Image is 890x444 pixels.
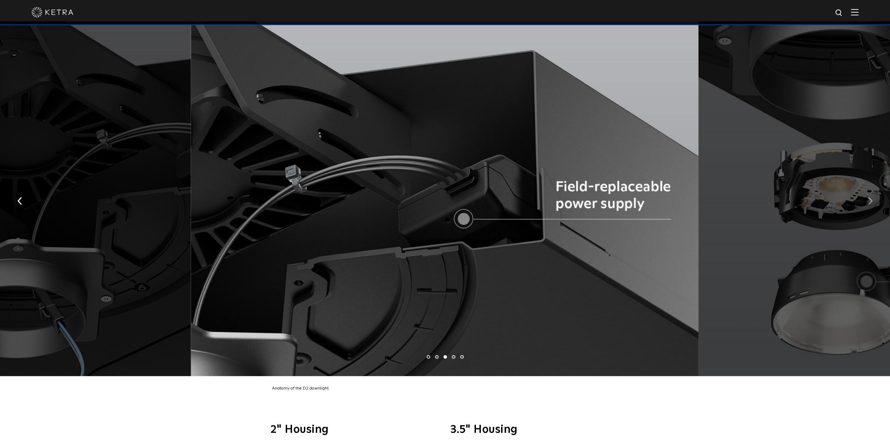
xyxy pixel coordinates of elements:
[851,9,859,15] img: Hamburger%20Nav.svg
[868,197,873,205] img: arrow-right-black.svg
[17,197,22,205] img: arrow-left-black.svg
[450,424,620,435] h3: 3.5" Housing
[270,424,440,435] h3: 2" Housing
[835,9,843,17] img: search icon
[31,7,73,17] img: ketra-logo-2019-white
[265,385,629,393] div: Anatomy of the D2 downlight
